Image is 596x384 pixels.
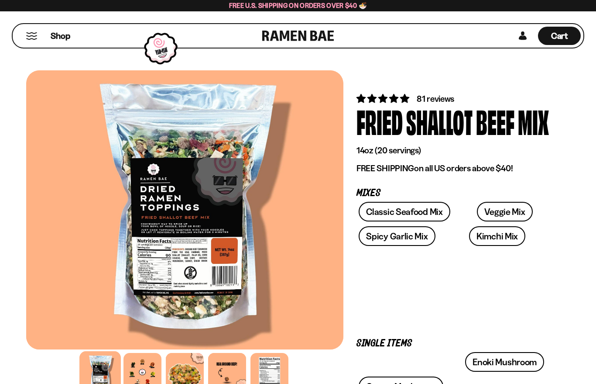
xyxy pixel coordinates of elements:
[356,163,557,174] p: on all US orders above $40!
[356,339,557,348] p: Single Items
[476,105,514,138] div: Beef
[51,30,70,42] span: Shop
[469,226,525,246] a: Kimchi Mix
[229,1,367,10] span: Free U.S. Shipping on Orders over $40 🍜
[477,202,533,221] a: Veggie Mix
[406,105,473,138] div: Shallot
[356,93,411,104] span: 4.83 stars
[51,27,70,45] a: Shop
[551,31,568,41] span: Cart
[356,189,557,197] p: Mixes
[26,32,38,40] button: Mobile Menu Trigger
[465,352,544,372] a: Enoki Mushroom
[356,145,557,156] p: 14oz (20 servings)
[538,24,581,48] div: Cart
[359,226,435,246] a: Spicy Garlic Mix
[356,163,414,173] strong: FREE SHIPPING
[518,105,549,138] div: Mix
[356,105,403,138] div: Fried
[359,202,450,221] a: Classic Seafood Mix
[417,93,454,104] span: 81 reviews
